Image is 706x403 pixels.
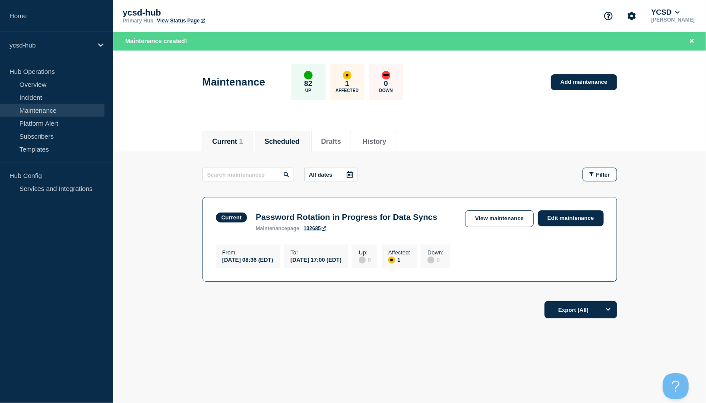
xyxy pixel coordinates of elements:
iframe: Help Scout Beacon - Open [663,373,689,399]
div: affected [343,71,351,79]
p: [PERSON_NAME] [649,17,697,23]
button: Filter [583,168,617,181]
span: maintenance [256,225,287,232]
button: Options [600,301,617,318]
div: down [382,71,390,79]
button: All dates [304,168,358,181]
p: To : [291,249,342,256]
p: Primary Hub [123,18,153,24]
div: 0 [359,256,371,263]
div: [DATE] 17:00 (EDT) [291,256,342,263]
p: All dates [309,171,332,178]
p: From : [222,249,273,256]
input: Search maintenances [203,168,294,181]
div: affected [388,257,395,263]
p: 82 [304,79,312,88]
p: Affected : [388,249,410,256]
h3: Password Rotation in Progress for Data Syncs [256,213,437,222]
p: 1 [345,79,349,88]
div: up [304,71,313,79]
p: ycsd-hub [9,41,92,49]
button: Drafts [321,138,341,146]
span: Maintenance created! [125,38,187,44]
div: disabled [359,257,366,263]
p: Down [379,88,393,93]
div: 1 [388,256,410,263]
p: 0 [384,79,388,88]
a: Add maintenance [551,74,617,90]
button: Current 1 [212,138,243,146]
button: YCSD [649,8,681,17]
p: page [256,225,299,232]
button: Scheduled [265,138,300,146]
a: View maintenance [465,210,533,227]
button: Export (All) [545,301,617,318]
div: disabled [427,257,434,263]
button: Support [599,7,617,25]
div: [DATE] 08:36 (EDT) [222,256,273,263]
p: Affected [336,88,358,93]
p: Down : [427,249,443,256]
span: 1 [239,138,243,145]
p: Up [305,88,311,93]
button: Account settings [623,7,641,25]
a: 132685 [304,225,326,232]
div: 0 [427,256,443,263]
span: Filter [596,171,610,178]
button: Close banner [687,36,697,46]
button: History [363,138,386,146]
a: Edit maintenance [538,210,604,226]
div: Current [222,214,242,221]
h1: Maintenance [203,76,265,88]
p: ycsd-hub [123,8,295,18]
a: View Status Page [157,18,205,24]
p: Up : [359,249,371,256]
